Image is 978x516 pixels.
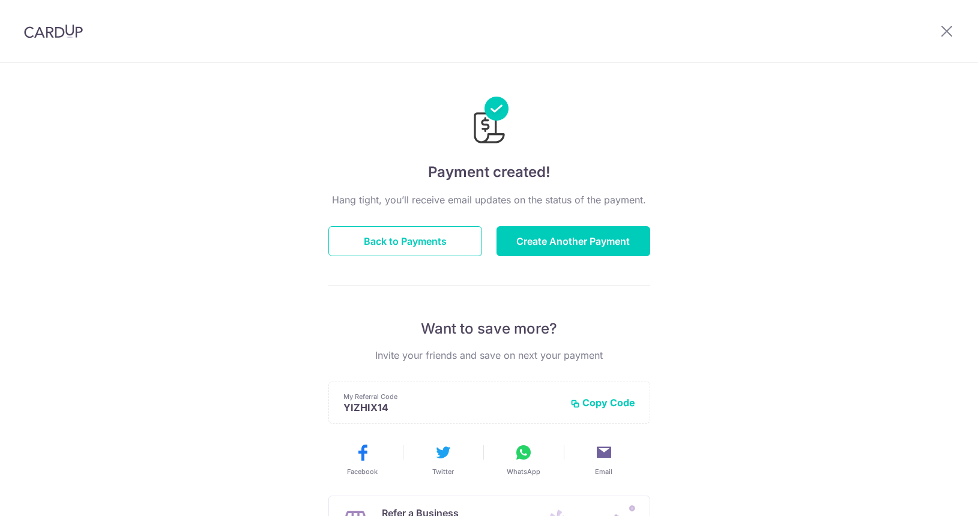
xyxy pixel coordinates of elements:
img: Payments [470,97,509,147]
button: Copy Code [570,397,635,409]
button: Twitter [408,443,478,476]
p: Want to save more? [328,319,650,338]
p: Hang tight, you’ll receive email updates on the status of the payment. [328,193,650,207]
button: Create Another Payment [497,226,650,256]
button: Back to Payments [328,226,482,256]
span: Email [595,467,612,476]
p: Invite your friends and save on next your payment [328,348,650,362]
img: CardUp [24,24,83,38]
p: YIZHIX14 [343,401,561,413]
span: Twitter [432,467,454,476]
button: Facebook [327,443,398,476]
span: WhatsApp [507,467,540,476]
p: My Referral Code [343,392,561,401]
h4: Payment created! [328,161,650,183]
button: WhatsApp [488,443,559,476]
button: Email [569,443,639,476]
span: Facebook [347,467,378,476]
